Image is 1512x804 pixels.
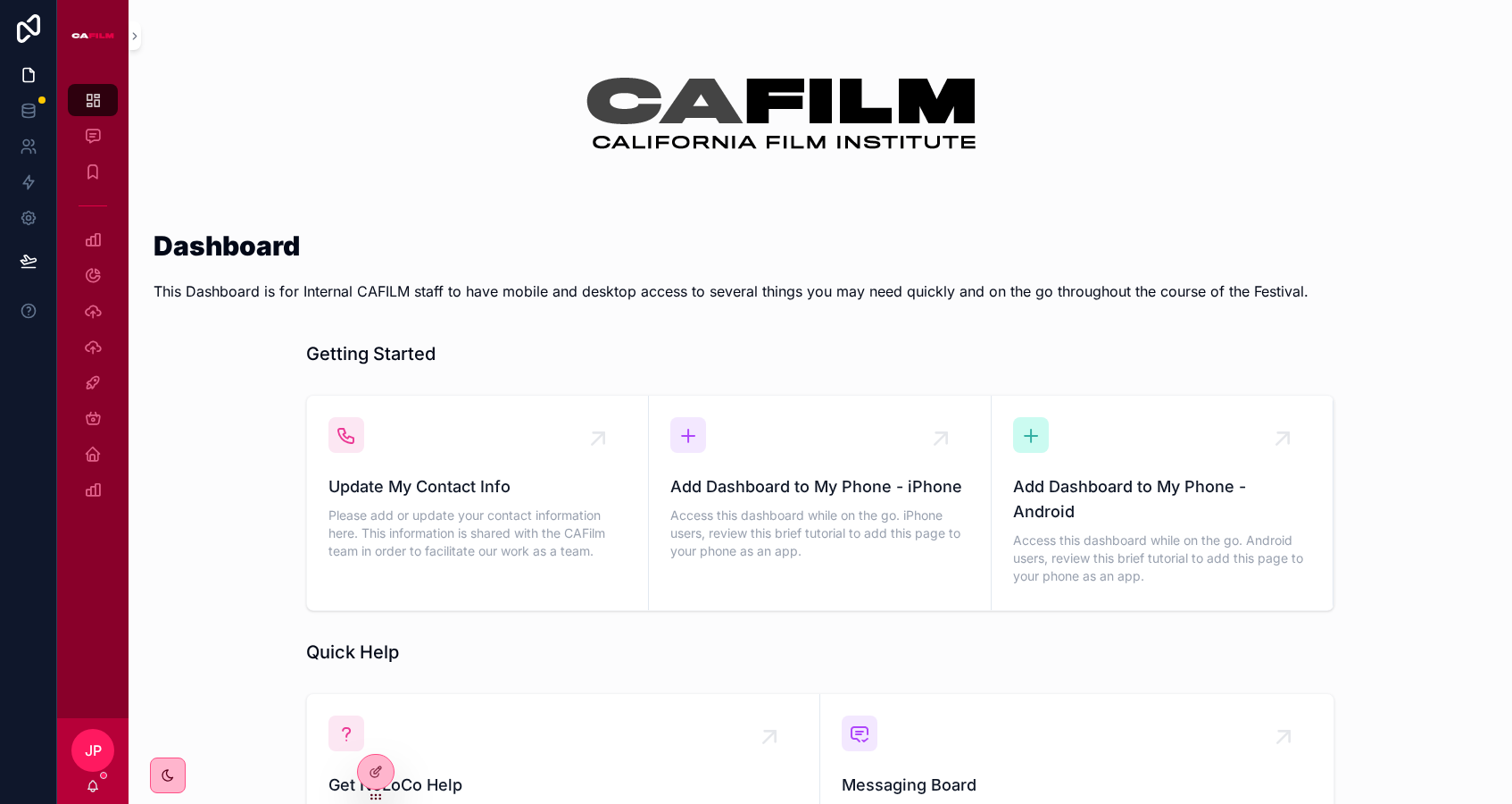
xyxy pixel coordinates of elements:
span: Add Dashboard to My Phone - iPhone [670,474,968,499]
span: Get NoLoCo Help [328,773,798,798]
div: scrollable content [57,71,129,529]
img: App logo [71,21,114,50]
span: Messaging Board [842,773,1312,798]
a: Add Dashboard to My Phone - AndroidAccess this dashboard while on the go. Android users, review t... [992,396,1333,610]
h1: Dashboard [154,232,1308,259]
a: Update My Contact InfoPlease add or update your contact information here. This information is sha... [307,396,649,610]
span: Access this dashboard while on the go. iPhone users, review this brief tutorial to add this page ... [670,507,968,560]
span: Please add or update your contact information here. This information is shared with the CAFilm te... [328,507,627,560]
span: Add Dashboard to My Phone - Android [1013,474,1311,524]
p: This Dashboard is for Internal CAFILM staff to have mobile and desktop access to several things y... [154,281,1308,302]
span: JP [85,740,102,761]
h1: Quick Help [306,640,399,665]
span: Access this dashboard while on the go. Android users, review this brief tutorial to add this page... [1013,532,1311,585]
img: 32001-CAFilm-Logo.webp [586,43,1055,182]
a: Add Dashboard to My Phone - iPhoneAccess this dashboard while on the go. iPhone users, review thi... [649,396,991,610]
h1: Getting Started [306,341,436,366]
span: Update My Contact Info [328,474,627,499]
